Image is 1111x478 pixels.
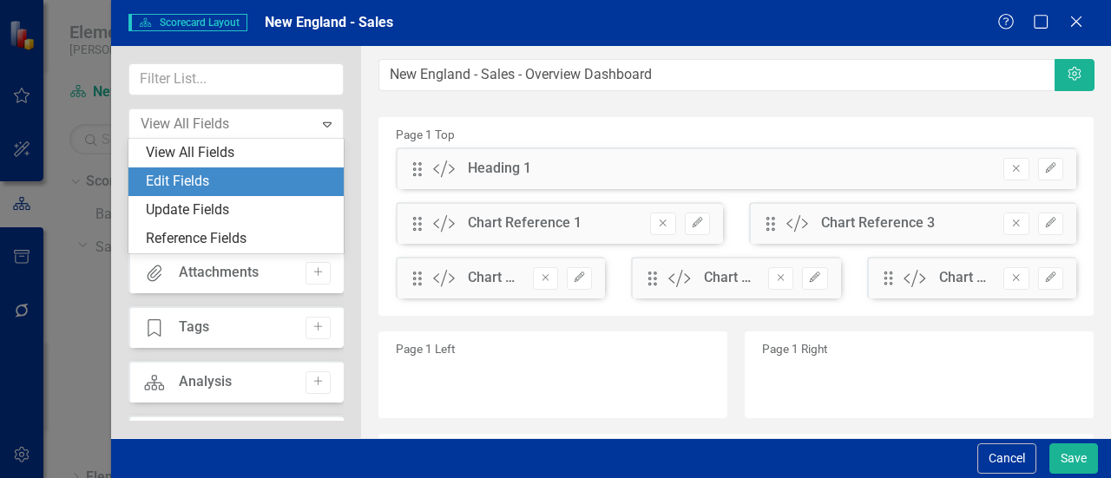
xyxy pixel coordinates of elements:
span: New England - Sales [265,14,393,30]
div: Chart Reference 2 [468,268,515,288]
div: Chart Reference 3 [821,213,935,233]
button: Save [1049,443,1098,474]
button: Cancel [977,443,1036,474]
div: Chart Reference 1 [468,213,582,233]
div: Chart Reference 5 [704,268,751,288]
div: Attachments [179,263,259,283]
div: Edit Fields [146,172,333,192]
div: Tags [179,318,209,337]
input: Filter List... [128,63,344,95]
small: Page 1 Top [396,128,455,141]
span: Scorecard Layout [128,14,247,31]
div: Heading 1 [468,159,531,179]
div: Analysis [179,372,232,392]
div: Chart Reference 4 [939,268,986,288]
div: Reference Fields [146,229,333,249]
div: View All Fields [146,143,333,163]
small: Page 1 Right [762,342,827,356]
small: Page 1 Left [396,342,455,356]
div: Update Fields [146,200,333,220]
input: Layout Name [378,59,1056,91]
